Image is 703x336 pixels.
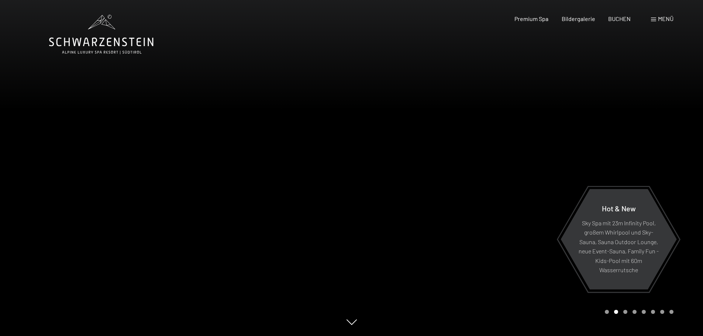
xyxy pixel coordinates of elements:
[642,310,646,314] div: Carousel Page 5
[560,188,677,290] a: Hot & New Sky Spa mit 23m Infinity Pool, großem Whirlpool und Sky-Sauna, Sauna Outdoor Lounge, ne...
[614,310,618,314] div: Carousel Page 2 (Current Slide)
[602,310,673,314] div: Carousel Pagination
[658,15,673,22] span: Menü
[514,15,548,22] a: Premium Spa
[633,310,637,314] div: Carousel Page 4
[562,15,595,22] a: Bildergalerie
[651,310,655,314] div: Carousel Page 6
[579,218,659,275] p: Sky Spa mit 23m Infinity Pool, großem Whirlpool und Sky-Sauna, Sauna Outdoor Lounge, neue Event-S...
[602,204,636,212] span: Hot & New
[669,310,673,314] div: Carousel Page 8
[608,15,631,22] a: BUCHEN
[623,310,627,314] div: Carousel Page 3
[605,310,609,314] div: Carousel Page 1
[660,310,664,314] div: Carousel Page 7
